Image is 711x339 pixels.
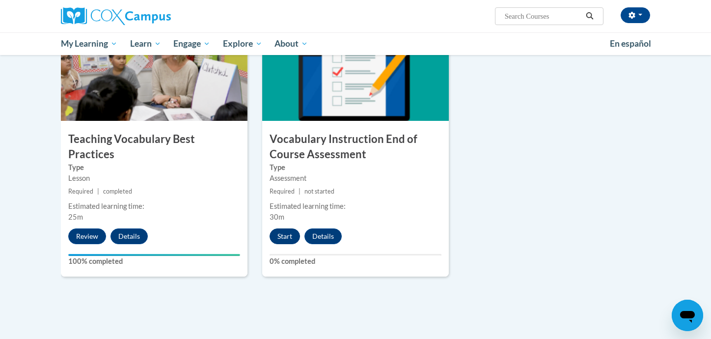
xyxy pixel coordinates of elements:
[167,32,217,55] a: Engage
[223,38,262,50] span: Explore
[68,256,240,267] label: 100% completed
[672,300,703,331] iframe: Button to launch messaging window
[262,23,449,121] img: Course Image
[68,228,106,244] button: Review
[270,162,441,173] label: Type
[603,33,657,54] a: En español
[61,7,247,25] a: Cox Campus
[124,32,167,55] a: Learn
[299,188,301,195] span: |
[61,23,247,121] img: Course Image
[504,10,582,22] input: Search Courses
[274,38,308,50] span: About
[582,10,597,22] button: Search
[103,188,132,195] span: completed
[610,38,651,49] span: En español
[68,254,240,256] div: Your progress
[270,201,441,212] div: Estimated learning time:
[217,32,269,55] a: Explore
[61,38,117,50] span: My Learning
[130,38,161,50] span: Learn
[61,132,247,162] h3: Teaching Vocabulary Best Practices
[55,32,124,55] a: My Learning
[269,32,315,55] a: About
[68,213,83,221] span: 25m
[270,213,284,221] span: 30m
[304,188,334,195] span: not started
[270,173,441,184] div: Assessment
[270,256,441,267] label: 0% completed
[262,132,449,162] h3: Vocabulary Instruction End of Course Assessment
[173,38,210,50] span: Engage
[97,188,99,195] span: |
[110,228,148,244] button: Details
[46,32,665,55] div: Main menu
[68,188,93,195] span: Required
[68,162,240,173] label: Type
[270,188,295,195] span: Required
[68,201,240,212] div: Estimated learning time:
[61,7,171,25] img: Cox Campus
[304,228,342,244] button: Details
[68,173,240,184] div: Lesson
[270,228,300,244] button: Start
[621,7,650,23] button: Account Settings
